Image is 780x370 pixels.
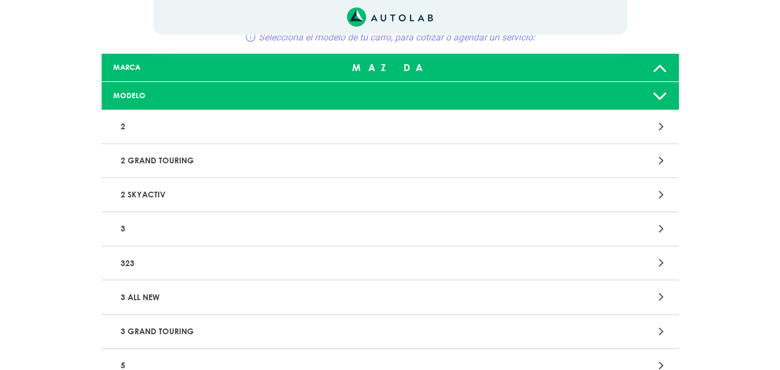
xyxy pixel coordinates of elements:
[116,218,476,240] p: 3
[347,11,433,22] a: Link al sitio de autolab
[116,116,476,137] p: 2
[295,56,486,79] div: MAZDA
[116,184,476,205] p: 2 SKYACTIV
[116,286,476,308] p: 3 ALL NEW
[102,82,679,110] a: MODELO
[116,150,476,171] p: 2 GRAND TOURING
[102,54,679,82] a: MARCA MAZDA
[116,252,476,274] p: 323
[116,321,476,342] p: 3 GRAND TOURING
[105,90,295,101] div: MODELO
[259,32,535,43] span: Selecciona el modelo de tu carro, para cotizar o agendar un servicio:
[105,62,295,73] div: MARCA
